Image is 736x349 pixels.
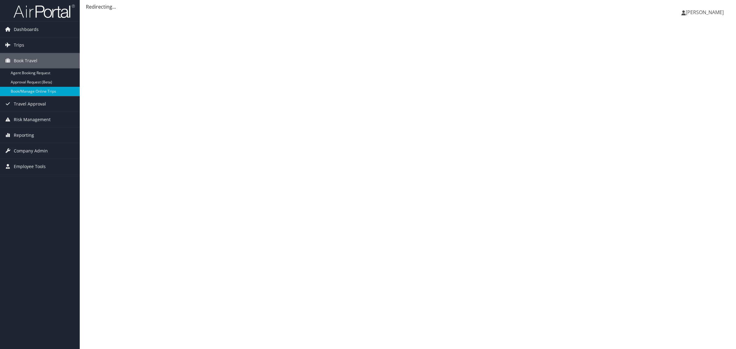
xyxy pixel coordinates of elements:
[14,112,51,127] span: Risk Management
[13,4,75,18] img: airportal-logo.png
[14,96,46,112] span: Travel Approval
[14,143,48,159] span: Company Admin
[686,9,724,16] span: [PERSON_NAME]
[14,53,37,68] span: Book Travel
[14,37,24,53] span: Trips
[14,22,39,37] span: Dashboards
[14,159,46,174] span: Employee Tools
[681,3,730,21] a: [PERSON_NAME]
[14,128,34,143] span: Reporting
[86,3,730,10] div: Redirecting...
